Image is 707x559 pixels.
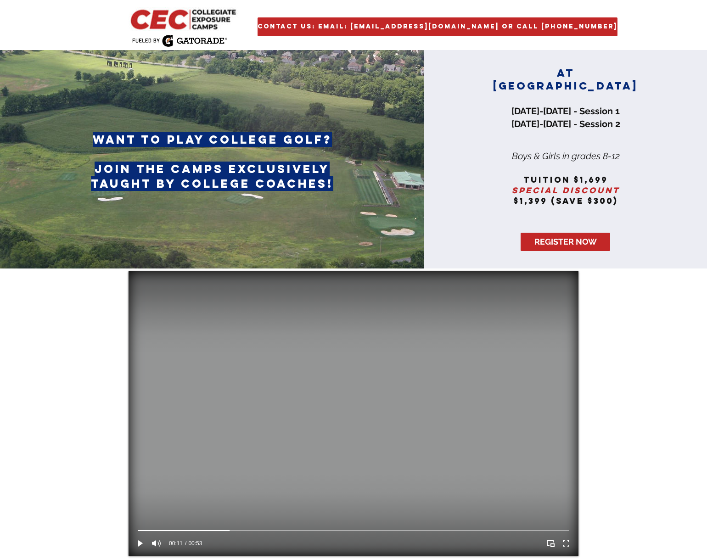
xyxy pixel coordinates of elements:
[523,174,608,185] span: tuition $1,699
[150,537,162,549] button: Mute
[93,132,332,147] span: want to play college golf?
[514,196,618,206] span: $1,399 (save $300)
[512,151,620,162] span: Boys & Girls in grades 8-12
[511,106,620,129] span: [DATE]-[DATE] - Session 1 [DATE]-[DATE] - Session 2
[169,541,183,546] span: 00:11
[512,185,620,196] span: special discount
[185,541,202,546] span: 00:53
[521,233,610,251] a: REGISTER NOW
[258,17,617,36] a: Contact Us: Email: golf@collegiatecamps.com or Call 954 482 4979
[129,7,240,31] img: CEC Logo Primary_edited.jpg
[135,537,146,549] button: Play
[258,23,617,31] span: Contact Us: Email: [EMAIL_ADDRESS][DOMAIN_NAME] or Call [PHONE_NUMBER]
[560,537,572,549] button: Enter full screen
[534,236,597,247] span: REGISTER NOW
[493,67,638,92] span: AT [GEOGRAPHIC_DATA]
[544,537,556,549] button: Play Picture-in-Picture
[91,162,333,191] span: join the camps exclusively taught by college coaches!
[132,34,227,47] img: Fueled by Gatorade.png
[129,271,578,556] div: Your Video Title Video Player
